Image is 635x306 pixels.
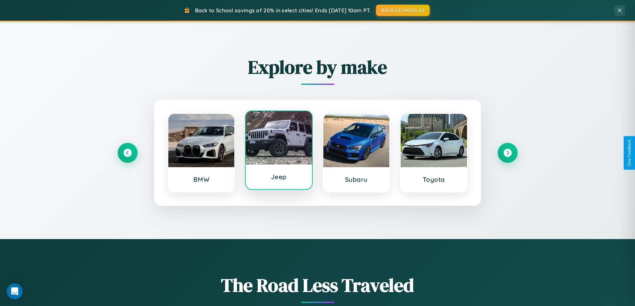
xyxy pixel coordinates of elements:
[118,54,518,80] h2: Explore by make
[330,175,383,183] h3: Subaru
[252,173,305,181] h3: Jeep
[7,283,23,299] div: Open Intercom Messenger
[376,5,430,16] button: BACK2SCHOOL20
[175,175,228,183] h3: BMW
[627,140,632,166] div: Give Feedback
[407,175,460,183] h3: Toyota
[118,272,518,298] h1: The Road Less Traveled
[195,7,371,14] span: Back to School savings of 20% in select cities! Ends [DATE] 10am PT.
